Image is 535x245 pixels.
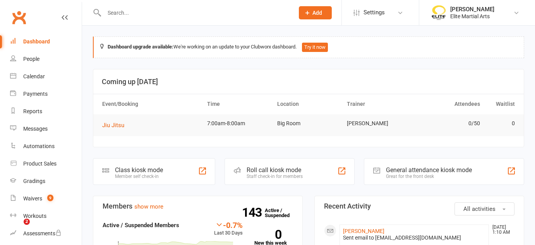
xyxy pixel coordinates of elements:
span: Sent email to [EMAIL_ADDRESS][DOMAIN_NAME] [343,235,461,241]
div: Messages [23,126,48,132]
a: Calendar [10,68,82,85]
button: Try it now [302,43,328,52]
a: show more [134,203,163,210]
div: Assessments [23,230,62,236]
div: Gradings [23,178,45,184]
strong: 0 [254,229,281,240]
td: 0/50 [413,114,484,133]
h3: Recent Activity [324,202,514,210]
a: Payments [10,85,82,103]
span: 2 [24,219,30,225]
th: Attendees [413,94,484,114]
button: All activities [454,202,514,216]
div: We're working on an update to your Clubworx dashboard. [93,36,524,58]
button: Add [299,6,332,19]
a: People [10,50,82,68]
td: 7:00am-8:00am [204,114,274,133]
h3: Coming up [DATE] [102,78,515,86]
div: Staff check-in for members [247,174,303,179]
span: Settings [364,4,385,21]
a: [PERSON_NAME] [343,228,384,234]
a: Workouts [10,207,82,225]
span: Add [312,10,322,16]
div: Reports [23,108,42,114]
button: Jiu Jitsu [102,121,130,130]
td: 0 [484,114,518,133]
th: Time [204,94,274,114]
div: Payments [23,91,48,97]
div: -0.7% [214,221,243,229]
a: Reports [10,103,82,120]
div: [PERSON_NAME] [450,6,494,13]
th: Trainer [343,94,413,114]
a: Dashboard [10,33,82,50]
th: Waitlist [484,94,518,114]
div: Roll call kiosk mode [247,166,303,174]
a: Gradings [10,173,82,190]
div: Last 30 Days [214,221,243,237]
img: thumb_image1508806937.png [431,5,446,21]
div: Member self check-in [115,174,163,179]
td: [PERSON_NAME] [343,114,413,133]
span: All activities [463,205,496,212]
th: Event/Booking [99,94,204,114]
div: Waivers [23,195,42,202]
input: Search... [102,7,289,18]
div: Great for the front desk [386,174,472,179]
strong: Dashboard upgrade available: [108,44,173,50]
a: Clubworx [9,8,29,27]
div: Elite Martial Arts [450,13,494,20]
a: Automations [10,138,82,155]
strong: 143 [242,207,265,218]
div: Automations [23,143,55,149]
span: Jiu Jitsu [102,122,124,129]
a: Messages [10,120,82,138]
div: Workouts [23,213,46,219]
a: Assessments [10,225,82,242]
td: Big Room [274,114,344,133]
a: Product Sales [10,155,82,173]
div: Product Sales [23,160,57,167]
div: Class kiosk mode [115,166,163,174]
h3: Members [103,202,293,210]
div: Calendar [23,73,45,79]
iframe: Intercom live chat [8,219,26,237]
div: General attendance kiosk mode [386,166,472,174]
div: People [23,56,39,62]
a: Waivers 9 [10,190,82,207]
a: 143Active / Suspended [265,202,299,224]
time: [DATE] 1:10 AM [489,225,514,235]
div: Dashboard [23,38,50,45]
th: Location [274,94,344,114]
strong: Active / Suspended Members [103,222,179,229]
span: 9 [47,195,53,201]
